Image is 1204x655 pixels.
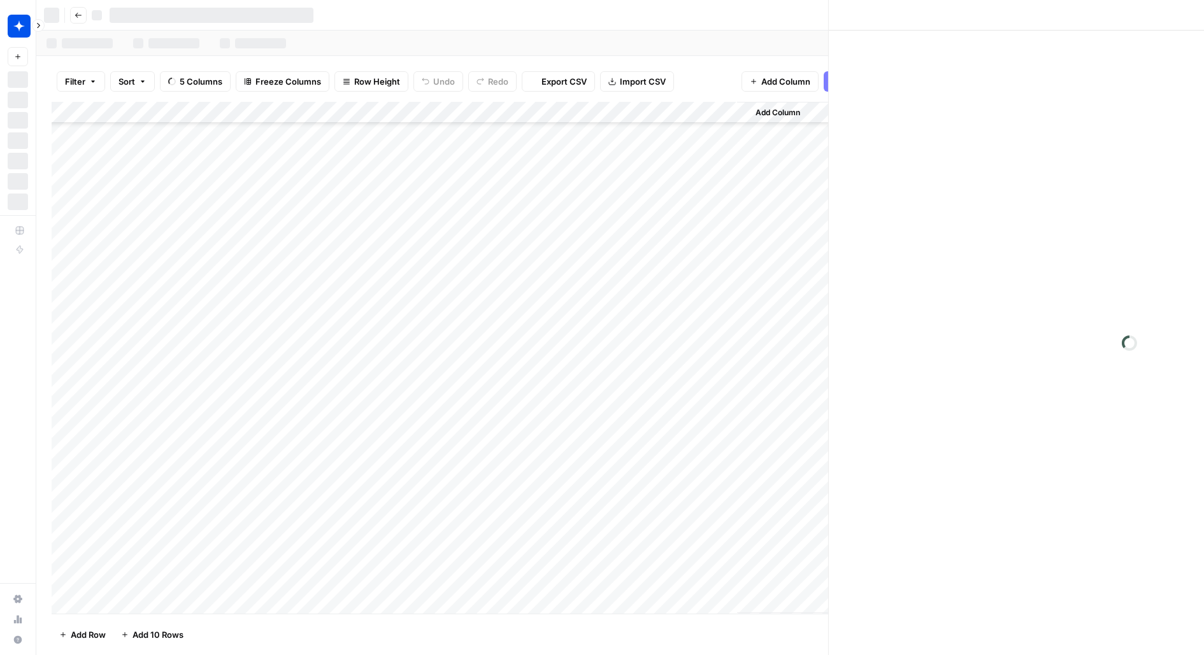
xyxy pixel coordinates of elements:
[65,75,85,88] span: Filter
[8,10,28,42] button: Workspace: Wiz
[57,71,105,92] button: Filter
[8,609,28,630] a: Usage
[133,628,183,641] span: Add 10 Rows
[8,15,31,38] img: Wiz Logo
[488,75,508,88] span: Redo
[52,624,113,645] button: Add Row
[8,630,28,650] button: Help + Support
[522,71,595,92] button: Export CSV
[541,75,587,88] span: Export CSV
[113,624,191,645] button: Add 10 Rows
[71,628,106,641] span: Add Row
[110,71,155,92] button: Sort
[468,71,517,92] button: Redo
[354,75,400,88] span: Row Height
[118,75,135,88] span: Sort
[236,71,329,92] button: Freeze Columns
[255,75,321,88] span: Freeze Columns
[8,589,28,609] a: Settings
[433,75,455,88] span: Undo
[334,71,408,92] button: Row Height
[413,71,463,92] button: Undo
[180,75,222,88] span: 5 Columns
[160,71,231,92] button: 5 Columns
